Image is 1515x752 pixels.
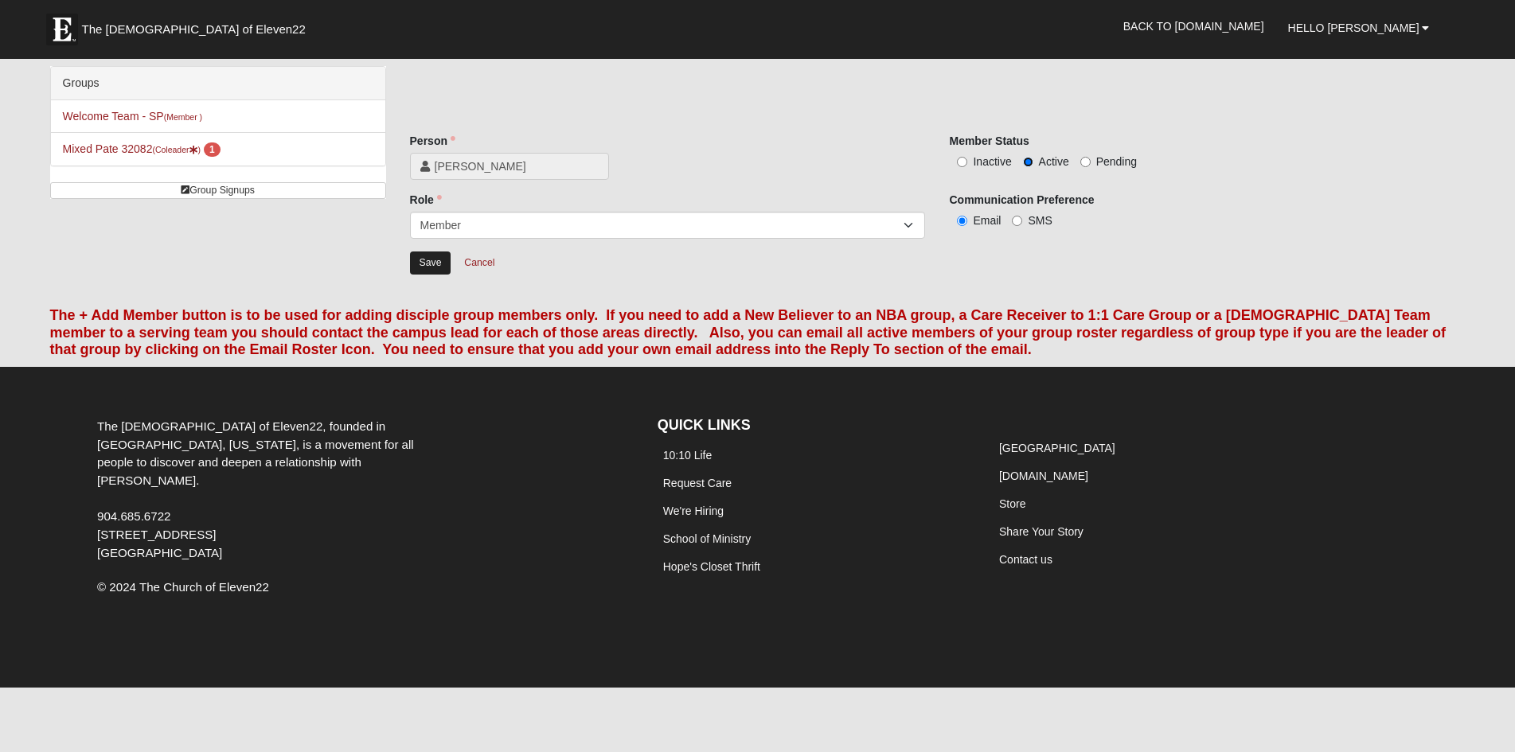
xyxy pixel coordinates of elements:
[63,142,221,155] a: Mixed Pate 32082(Coleader) 1
[1023,157,1033,167] input: Active
[1080,157,1091,167] input: Pending
[973,214,1001,227] span: Email
[204,142,221,157] span: number of pending members
[999,553,1052,566] a: Contact us
[164,112,202,122] small: (Member )
[85,418,459,563] div: The [DEMOGRAPHIC_DATA] of Eleven22, founded in [GEOGRAPHIC_DATA], [US_STATE], is a movement for a...
[1012,216,1022,226] input: SMS
[63,110,203,123] a: Welcome Team - SP(Member )
[957,216,967,226] input: Email
[999,442,1115,454] a: [GEOGRAPHIC_DATA]
[999,525,1084,538] a: Share Your Story
[410,251,451,275] input: Alt+s
[454,251,505,275] a: Cancel
[949,192,1094,208] label: Communication Preference
[1028,214,1052,227] span: SMS
[97,580,269,594] span: © 2024 The Church of Eleven22
[1111,6,1276,46] a: Back to [DOMAIN_NAME]
[663,477,732,489] a: Request Care
[957,157,967,167] input: Inactive
[999,470,1088,482] a: [DOMAIN_NAME]
[973,155,1011,168] span: Inactive
[1096,155,1137,168] span: Pending
[1039,155,1069,168] span: Active
[46,14,78,45] img: Eleven22 logo
[152,145,201,154] small: (Coleader )
[410,192,442,208] label: Role
[50,182,386,199] a: Group Signups
[1288,21,1419,34] span: Hello [PERSON_NAME]
[663,505,724,517] a: We're Hiring
[435,158,599,174] span: [PERSON_NAME]
[1276,8,1442,48] a: Hello [PERSON_NAME]
[38,6,357,45] a: The [DEMOGRAPHIC_DATA] of Eleven22
[663,560,760,573] a: Hope's Closet Thrift
[663,449,713,462] a: 10:10 Life
[82,21,306,37] span: The [DEMOGRAPHIC_DATA] of Eleven22
[51,67,385,100] div: Groups
[663,532,751,545] a: School of Ministry
[999,497,1025,510] a: Store
[658,417,970,434] h4: QUICK LINKS
[949,133,1029,149] label: Member Status
[410,133,455,149] label: Person
[97,546,222,559] span: [GEOGRAPHIC_DATA]
[50,307,1447,357] font: The + Add Member button is to be used for adding disciple group members only. If you need to add ...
